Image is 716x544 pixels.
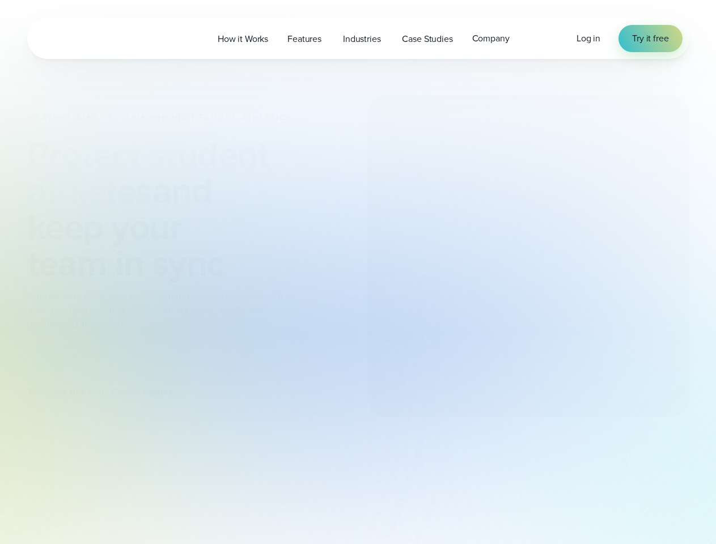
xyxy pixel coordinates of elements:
span: Company [472,32,510,45]
a: How it Works [208,27,278,50]
span: Features [287,32,321,46]
a: Case Studies [392,27,462,50]
span: Industries [343,32,380,46]
a: Log in [577,32,600,45]
a: Try it free [618,25,682,52]
span: Case Studies [402,32,452,46]
span: How it Works [218,32,268,46]
span: Try it free [632,32,668,45]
